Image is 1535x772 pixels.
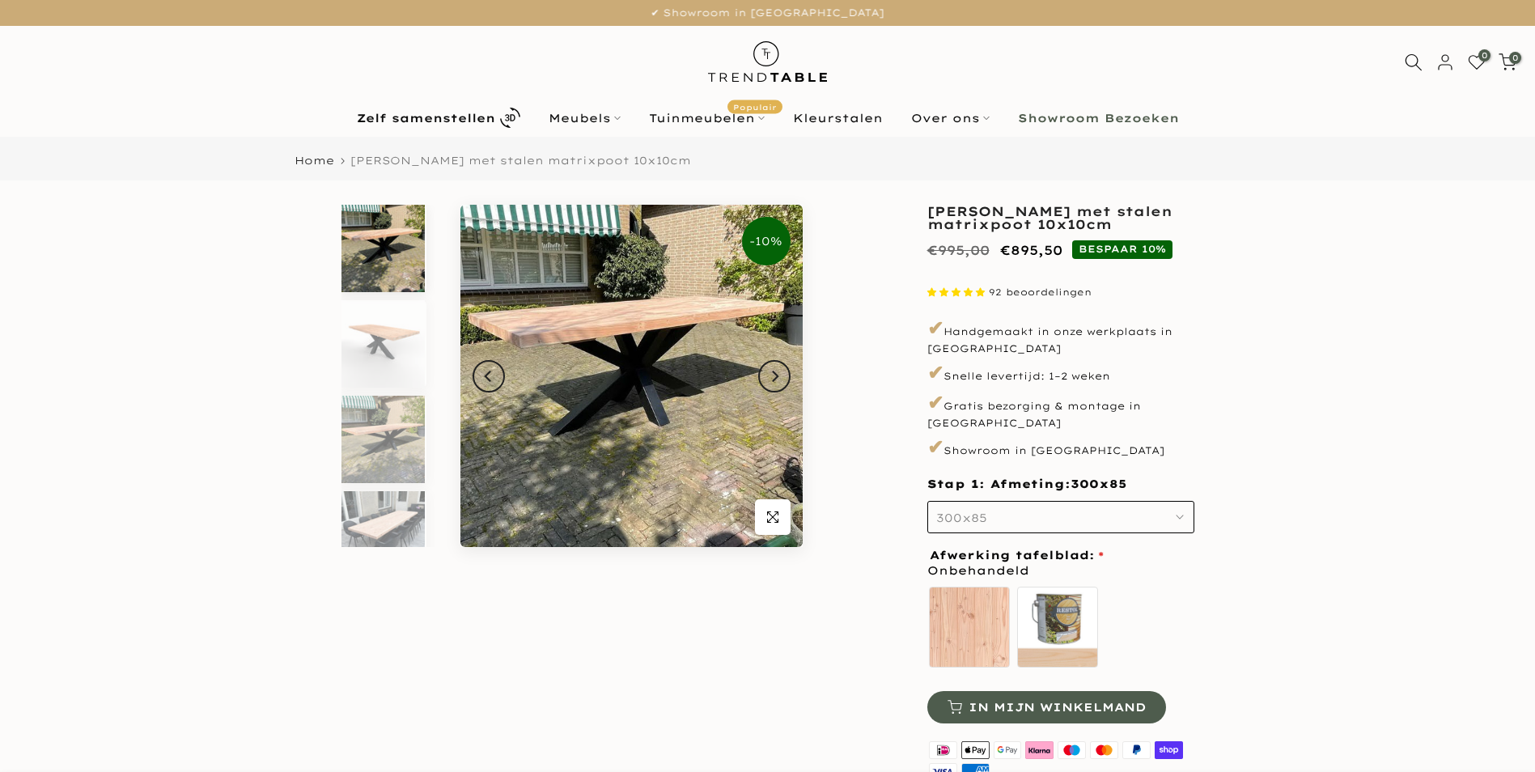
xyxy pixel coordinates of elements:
[727,100,782,113] span: Populair
[20,4,1515,22] p: ✔ Showroom in [GEOGRAPHIC_DATA]
[927,242,990,258] del: €995,00
[341,300,425,388] img: Rechthoekige douglas tuintafel met zwarte stalen matrixpoot van 10x10cm
[697,26,838,98] img: trend-table
[1056,740,1088,761] img: maestro
[534,108,634,128] a: Meubels
[927,434,1194,461] p: Showroom in [GEOGRAPHIC_DATA]
[927,501,1194,533] button: 300x85
[927,561,1029,581] span: Onbehandeld
[969,702,1146,713] span: In mijn winkelmand
[758,360,791,392] button: Next
[927,691,1166,723] button: In mijn winkelmand
[1024,740,1056,761] img: klarna
[927,360,943,384] span: ✔
[927,390,943,414] span: ✔
[473,360,505,392] button: Previous
[1509,52,1521,64] span: 0
[927,359,1194,387] p: Snelle levertijd: 1–2 weken
[936,511,987,525] span: 300x85
[959,740,991,761] img: apple pay
[342,104,534,132] a: Zelf samenstellen
[634,108,778,128] a: TuinmeubelenPopulair
[1072,240,1172,258] span: BESPAAR 10%
[778,108,897,128] a: Kleurstalen
[927,435,943,459] span: ✔
[350,154,691,167] span: [PERSON_NAME] met stalen matrixpoot 10x10cm
[927,477,1126,491] span: Stap 1: Afmeting:
[1018,112,1179,124] b: Showroom Bezoeken
[1003,108,1193,128] a: Showroom Bezoeken
[989,286,1092,298] span: 92 beoordelingen
[357,112,495,124] b: Zelf samenstellen
[927,389,1194,430] p: Gratis bezorging & montage in [GEOGRAPHIC_DATA]
[930,549,1104,561] span: Afwerking tafelblad:
[460,205,803,547] img: tuintafel douglas met stalen matrixpoot 10x10 cm zwart gepoedercoat
[897,108,1003,128] a: Over ons
[1152,740,1185,761] img: shopify pay
[1088,740,1121,761] img: master
[341,396,425,483] img: tuintafel douglas met stalen matrixpoot 10x10 cm zwart gepoedercoat 300 cm
[1499,53,1516,71] a: 0
[927,205,1194,231] h1: [PERSON_NAME] met stalen matrixpoot 10x10cm
[927,315,1194,355] p: Handgemaakt in onze werkplaats in [GEOGRAPHIC_DATA]
[991,740,1024,761] img: google pay
[1120,740,1152,761] img: paypal
[341,205,425,292] img: tuintafel douglas met stalen matrixpoot 10x10 cm zwart gepoedercoat
[927,316,943,340] span: ✔
[295,155,334,166] a: Home
[927,740,960,761] img: ideal
[1000,239,1062,262] ins: €895,50
[927,286,989,298] span: 4.87 stars
[1468,53,1486,71] a: 0
[1071,477,1126,493] span: 300x85
[1478,49,1490,62] span: 0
